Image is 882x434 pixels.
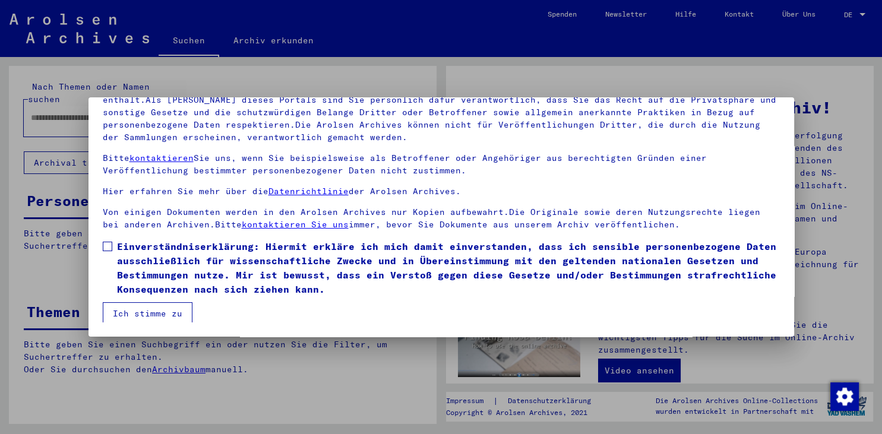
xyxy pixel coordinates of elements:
[103,302,192,325] button: Ich stimme zu
[830,382,859,411] img: Zustimmung ändern
[242,219,349,230] a: kontaktieren Sie uns
[103,185,780,198] p: Hier erfahren Sie mehr über die der Arolsen Archives.
[103,81,780,144] p: Bitte beachten Sie, dass dieses Portal über NS - Verfolgte sensible Daten zu identifizierten oder...
[103,152,780,177] p: Bitte Sie uns, wenn Sie beispielsweise als Betroffener oder Angehöriger aus berechtigten Gründen ...
[129,153,194,163] a: kontaktieren
[268,186,349,197] a: Datenrichtlinie
[117,239,780,296] span: Einverständniserklärung: Hiermit erkläre ich mich damit einverstanden, dass ich sensible personen...
[830,382,858,410] div: Zustimmung ändern
[103,206,780,231] p: Von einigen Dokumenten werden in den Arolsen Archives nur Kopien aufbewahrt.Die Originale sowie d...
